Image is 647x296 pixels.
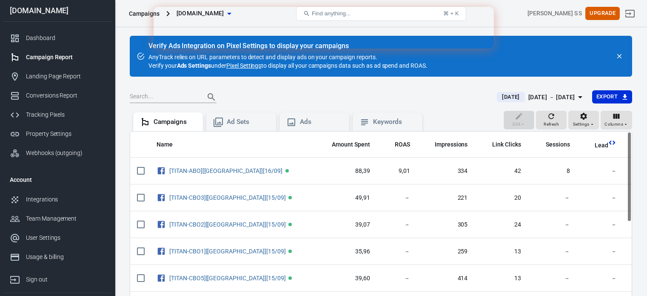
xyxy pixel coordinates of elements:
[3,67,112,86] a: Landing Page Report
[595,141,608,150] span: Lead
[544,121,559,128] span: Refresh
[535,221,570,229] span: －
[157,193,166,203] svg: Facebook Ads
[26,214,105,223] div: Team Management
[584,167,617,175] span: －
[173,6,234,21] button: [DOMAIN_NAME]
[157,166,166,176] svg: Facebook Ads
[169,248,285,255] a: [TITAN-CBO1][[GEOGRAPHIC_DATA]][15/09]
[169,221,285,228] a: [TITAN-CBO2][[GEOGRAPHIC_DATA]][15/09]
[3,86,112,105] a: Conversions Report
[424,139,468,149] span: The number of times your ads were on screen.
[26,149,105,158] div: Webhooks (outgoing)
[528,92,575,103] div: [DATE] － [DATE]
[129,9,160,18] div: Campaigns
[424,274,468,283] span: 414
[157,141,173,149] span: Name
[26,233,105,242] div: User Settings
[169,221,287,227] span: [TITAN-CBO2][US][15/09]
[169,248,287,254] span: [TITAN-CBO1][US][15/09]
[384,194,410,202] span: －
[26,91,105,100] div: Conversions Report
[481,274,521,283] span: 13
[492,139,521,149] span: The number of clicks on links within the ad that led to advertiser-specified destinations
[157,273,166,283] svg: Facebook Ads
[3,144,112,163] a: Webhooks (outgoing)
[26,253,105,262] div: Usage & billing
[568,111,599,129] button: Settings
[288,223,292,226] span: Active
[435,139,468,149] span: The number of times your ads were on screen.
[3,105,112,124] a: Tracking Pixels
[154,118,196,126] div: Campaigns
[288,196,292,199] span: Active
[321,167,370,175] span: 88,39
[373,118,416,126] div: Keywords
[296,6,466,21] button: Find anything...⌘ + K
[285,169,289,172] span: Active
[424,221,468,229] span: 305
[157,246,166,256] svg: Facebook Ads
[424,167,468,175] span: 334
[384,247,410,256] span: －
[592,90,632,103] button: Export
[618,254,638,275] iframe: Intercom live chat
[481,139,521,149] span: The number of clicks on links within the ad that led to advertiser-specified destinations
[226,61,261,70] a: Pixel Settings
[499,93,523,101] span: [DATE]
[3,228,112,247] a: User Settings
[201,87,222,107] button: Search
[157,219,166,230] svg: Facebook Ads
[584,274,617,283] span: －
[321,139,370,149] span: The estimated total amount of money you've spent on your campaign, ad set or ad during its schedule.
[3,170,112,190] li: Account
[169,168,284,174] span: [TITAN-ABO][US][16/09]
[535,274,570,283] span: －
[26,110,105,119] div: Tracking Pixels
[490,90,592,104] button: [DATE][DATE] － [DATE]
[26,129,105,138] div: Property Settings
[527,9,582,18] div: Account id: zqfarmLz
[321,274,370,283] span: 39,60
[424,247,468,256] span: 259
[435,141,468,149] span: Impressions
[608,138,616,147] svg: This column is calculated from AnyTrack real-time data
[154,7,494,49] iframe: Intercom live chat banner
[169,167,282,174] a: [TITAN-ABO][[GEOGRAPHIC_DATA]][16/09]
[535,141,570,149] span: Sessions
[148,42,428,50] div: Verify Ads Integration on Pixel Settings to display your campaigns
[585,7,620,20] button: Upgrade
[535,194,570,202] span: －
[384,139,410,149] span: The total return on ad spend
[321,194,370,202] span: 49,91
[148,43,428,70] div: AnyTrack relies on URL parameters to detect and display ads on your campaign reports. Verify your...
[227,118,269,126] div: Ad Sets
[601,111,632,129] button: Columns
[321,221,370,229] span: 39,07
[384,221,410,229] span: －
[384,167,410,175] span: 9,01
[332,139,370,149] span: The estimated total amount of money you've spent on your campaign, ad set or ad during its schedule.
[169,275,285,282] a: [TITAN-CBO5][[GEOGRAPHIC_DATA]][15/09]
[3,267,112,289] a: Sign out
[535,247,570,256] span: －
[604,121,623,128] span: Columns
[3,48,112,67] a: Campaign Report
[169,194,285,201] a: [TITAN-CBO3][[GEOGRAPHIC_DATA]][15/09]
[130,92,198,103] input: Search...
[535,167,570,175] span: 8
[424,194,468,202] span: 221
[169,195,287,201] span: [TITAN-CBO3][US][15/09]
[481,247,521,256] span: 13
[288,276,292,280] span: Active
[536,111,567,129] button: Refresh
[613,50,625,62] button: close
[3,209,112,228] a: Team Management
[26,195,105,204] div: Integrations
[384,274,410,283] span: －
[546,141,570,149] span: Sessions
[584,141,608,150] span: Lead
[169,275,287,281] span: [TITAN-CBO5][US][15/09]
[3,29,112,48] a: Dashboard
[481,221,521,229] span: 24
